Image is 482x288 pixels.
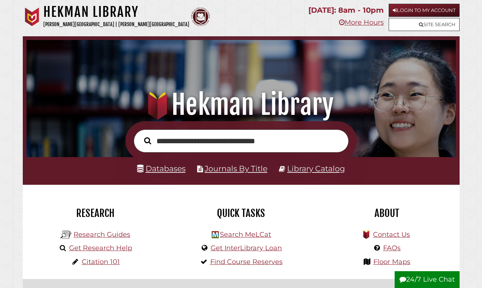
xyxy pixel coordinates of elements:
a: Databases [137,164,186,173]
a: FAQs [383,244,401,252]
a: Research Guides [74,230,130,239]
h2: Quick Tasks [174,207,308,220]
h1: Hekman Library [43,4,189,20]
h2: About [320,207,454,220]
p: [DATE]: 8am - 10pm [308,4,384,17]
p: [PERSON_NAME][GEOGRAPHIC_DATA] | [PERSON_NAME][GEOGRAPHIC_DATA] [43,20,189,29]
img: Calvin Theological Seminary [191,7,210,26]
a: Contact Us [373,230,410,239]
a: Floor Maps [373,258,410,266]
img: Hekman Library Logo [212,231,219,238]
button: Search [140,135,155,146]
a: Search MeLCat [220,230,271,239]
a: Find Course Reserves [210,258,283,266]
img: Hekman Library Logo [60,229,72,240]
i: Search [144,137,151,145]
a: Citation 101 [82,258,120,266]
img: Calvin University [23,7,41,26]
a: Get InterLibrary Loan [211,244,282,252]
a: Journals By Title [205,164,267,173]
a: Login to My Account [389,4,460,17]
a: Library Catalog [287,164,345,173]
a: More Hours [339,18,384,27]
a: Site Search [389,18,460,31]
h1: Hekman Library [34,88,448,121]
h2: Research [28,207,163,220]
a: Get Research Help [69,244,132,252]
